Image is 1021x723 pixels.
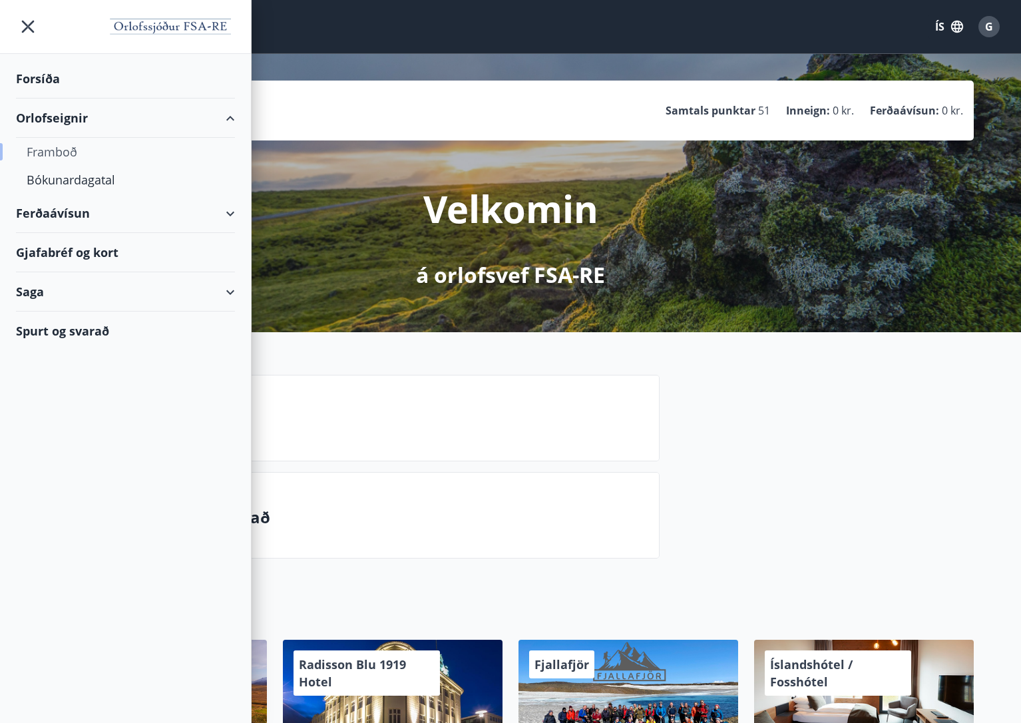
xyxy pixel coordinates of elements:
[758,103,770,118] span: 51
[770,656,853,690] span: Íslandshótel / Fosshótel
[16,15,40,39] button: menu
[299,656,406,690] span: Radisson Blu 1919 Hotel
[27,166,224,194] div: Bókunardagatal
[786,103,830,118] p: Inneign :
[666,103,755,118] p: Samtals punktar
[106,15,235,41] img: union_logo
[534,656,589,672] span: Fjallafjör
[16,194,235,233] div: Ferðaávísun
[16,312,235,350] div: Spurt og svarað
[16,99,235,138] div: Orlofseignir
[973,11,1005,43] button: G
[942,103,963,118] span: 0 kr.
[16,272,235,312] div: Saga
[16,233,235,272] div: Gjafabréf og kort
[27,138,224,166] div: Framboð
[928,15,970,39] button: ÍS
[145,409,648,431] p: Næstu helgi
[16,59,235,99] div: Forsíða
[833,103,854,118] span: 0 kr.
[985,19,993,34] span: G
[870,103,939,118] p: Ferðaávísun :
[145,506,648,529] p: Spurt og svarað
[423,183,598,234] p: Velkomin
[416,260,605,290] p: á orlofsvef FSA-RE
